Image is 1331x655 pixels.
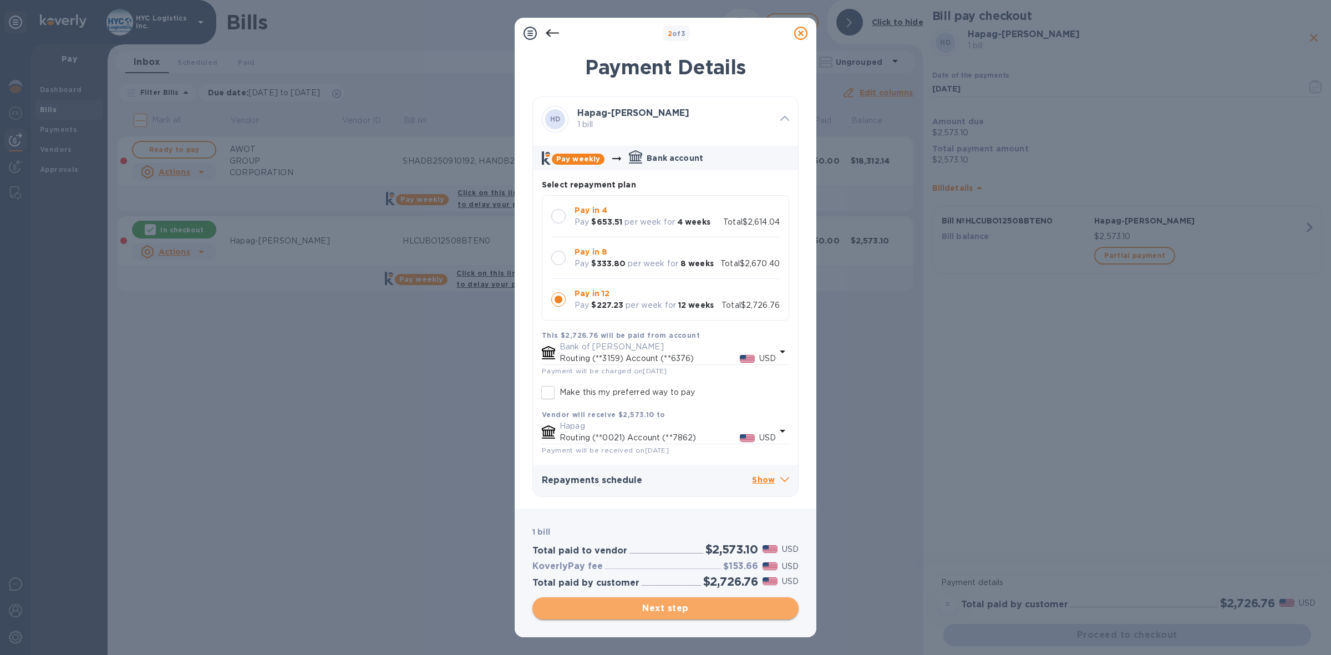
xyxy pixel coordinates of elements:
h3: $153.66 [723,561,758,572]
b: Vendor will receive $2,573.10 to [542,410,665,419]
p: Pay [575,216,589,228]
p: USD [782,576,799,587]
p: Total $2,670.40 [720,258,780,270]
img: USD [740,355,755,363]
p: per week for [624,216,675,228]
b: Pay in 4 [575,206,607,215]
p: Show [752,474,789,488]
button: Next step [532,597,799,620]
b: of 3 [668,29,686,38]
p: 1 bill [577,119,771,130]
p: Bank of [PERSON_NAME] [560,341,776,353]
span: Next step [541,602,790,615]
img: USD [740,434,755,442]
b: 1 bill [532,527,550,536]
b: 12 weeks [678,301,714,309]
span: 2 [668,29,672,38]
b: HD [550,115,561,123]
b: This $2,726.76 will be paid from account [542,331,700,339]
p: USD [782,544,799,555]
p: Pay [575,299,589,311]
b: 4 weeks [677,217,710,226]
b: $333.80 [591,259,626,268]
p: Routing (**0021) Account (**7862) [560,432,740,444]
b: 8 weeks [680,259,714,268]
p: Total $2,726.76 [722,299,780,311]
b: Hapag-[PERSON_NAME] [577,108,689,118]
span: Payment will be received on [DATE] [542,446,669,454]
h3: Total paid by customer [532,578,639,588]
b: $653.51 [591,217,622,226]
b: Select repayment plan [542,180,636,189]
b: Pay in 8 [575,247,607,256]
p: Pay [575,258,589,270]
p: Hapag [560,420,776,432]
h3: Repayments schedule [542,475,752,486]
p: per week for [626,299,676,311]
img: USD [763,577,778,585]
p: Total $2,614.04 [723,216,780,228]
p: USD [759,353,776,364]
p: Make this my preferred way to pay [560,387,695,398]
p: per week for [628,258,678,270]
img: USD [763,562,778,570]
p: USD [782,561,799,572]
b: $227.23 [591,301,623,309]
h2: $2,573.10 [705,542,758,556]
p: Bank account [647,153,703,164]
span: Payment will be charged on [DATE] [542,367,667,375]
div: HDHapag-[PERSON_NAME] 1 bill [533,97,798,141]
h3: KoverlyPay fee [532,561,603,572]
b: Pay weekly [556,155,600,163]
img: USD [763,545,778,553]
h2: $2,726.76 [703,575,758,588]
p: Routing (**3159) Account (**6376) [560,353,740,364]
b: Pay in 12 [575,289,609,298]
p: USD [759,432,776,444]
h3: Total paid to vendor [532,546,627,556]
h1: Payment Details [532,55,799,79]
